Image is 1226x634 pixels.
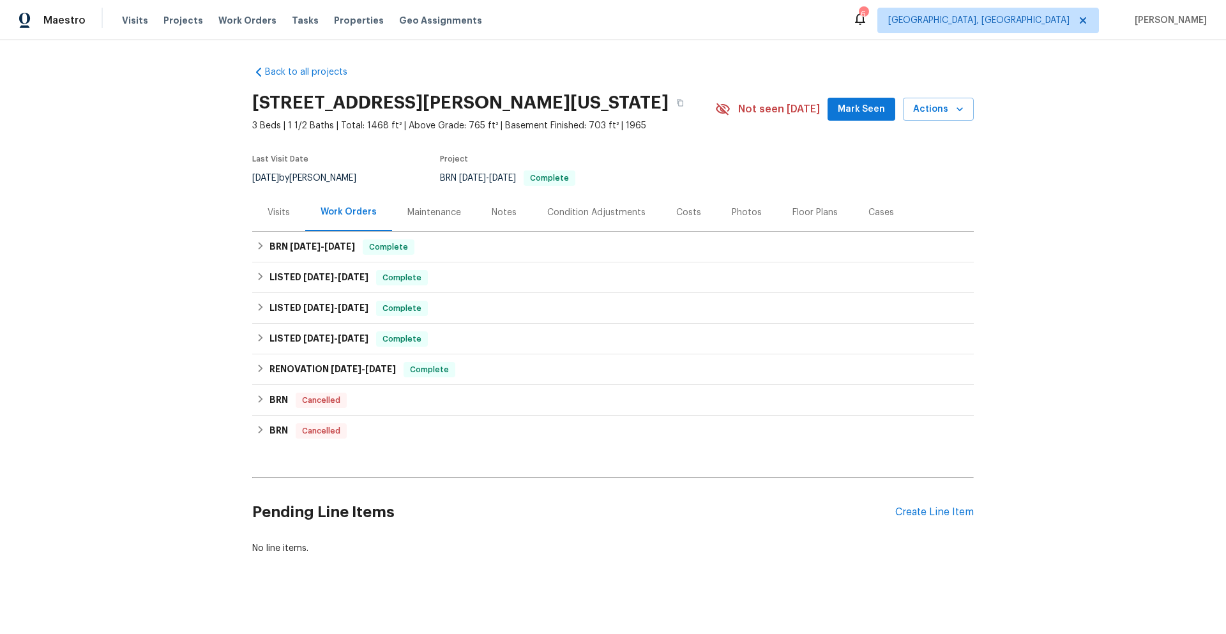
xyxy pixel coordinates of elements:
[489,174,516,183] span: [DATE]
[218,14,276,27] span: Work Orders
[377,302,427,315] span: Complete
[1130,14,1207,27] span: [PERSON_NAME]
[459,174,486,183] span: [DATE]
[297,425,345,437] span: Cancelled
[252,483,895,542] h2: Pending Line Items
[252,354,974,385] div: RENOVATION [DATE]-[DATE]Complete
[252,385,974,416] div: BRN Cancelled
[792,206,838,219] div: Floor Plans
[252,155,308,163] span: Last Visit Date
[252,66,375,79] a: Back to all projects
[303,303,368,312] span: -
[252,232,974,262] div: BRN [DATE]-[DATE]Complete
[303,334,368,343] span: -
[252,542,974,555] div: No line items.
[252,119,715,132] span: 3 Beds | 1 1/2 Baths | Total: 1468 ft² | Above Grade: 765 ft² | Basement Finished: 703 ft² | 1965
[859,8,868,20] div: 6
[252,170,372,186] div: by [PERSON_NAME]
[895,506,974,518] div: Create Line Item
[252,416,974,446] div: BRN Cancelled
[828,98,895,121] button: Mark Seen
[252,96,669,109] h2: [STREET_ADDRESS][PERSON_NAME][US_STATE]
[338,303,368,312] span: [DATE]
[377,271,427,284] span: Complete
[365,365,396,374] span: [DATE]
[399,14,482,27] span: Geo Assignments
[407,206,461,219] div: Maintenance
[269,423,288,439] h6: BRN
[338,334,368,343] span: [DATE]
[669,91,692,114] button: Copy Address
[492,206,517,219] div: Notes
[269,270,368,285] h6: LISTED
[338,273,368,282] span: [DATE]
[268,206,290,219] div: Visits
[269,301,368,316] h6: LISTED
[269,362,396,377] h6: RENOVATION
[459,174,516,183] span: -
[440,174,575,183] span: BRN
[676,206,701,219] div: Costs
[303,303,334,312] span: [DATE]
[364,241,413,253] span: Complete
[321,206,377,218] div: Work Orders
[913,102,964,117] span: Actions
[303,273,368,282] span: -
[252,293,974,324] div: LISTED [DATE]-[DATE]Complete
[838,102,885,117] span: Mark Seen
[440,155,468,163] span: Project
[377,333,427,345] span: Complete
[324,242,355,251] span: [DATE]
[331,365,396,374] span: -
[252,262,974,293] div: LISTED [DATE]-[DATE]Complete
[163,14,203,27] span: Projects
[269,393,288,408] h6: BRN
[290,242,355,251] span: -
[903,98,974,121] button: Actions
[252,174,279,183] span: [DATE]
[43,14,86,27] span: Maestro
[290,242,321,251] span: [DATE]
[888,14,1070,27] span: [GEOGRAPHIC_DATA], [GEOGRAPHIC_DATA]
[405,363,454,376] span: Complete
[292,16,319,25] span: Tasks
[303,273,334,282] span: [DATE]
[868,206,894,219] div: Cases
[122,14,148,27] span: Visits
[303,334,334,343] span: [DATE]
[738,103,820,116] span: Not seen [DATE]
[269,239,355,255] h6: BRN
[732,206,762,219] div: Photos
[297,394,345,407] span: Cancelled
[269,331,368,347] h6: LISTED
[252,324,974,354] div: LISTED [DATE]-[DATE]Complete
[525,174,574,182] span: Complete
[331,365,361,374] span: [DATE]
[334,14,384,27] span: Properties
[547,206,646,219] div: Condition Adjustments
